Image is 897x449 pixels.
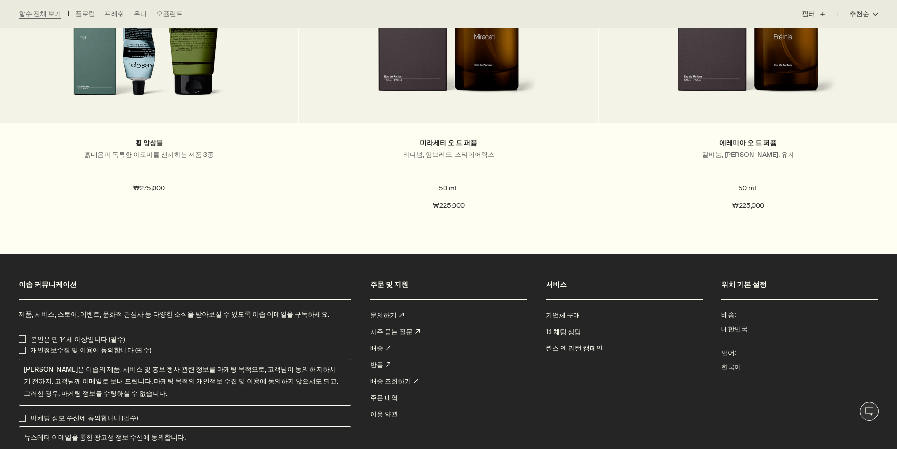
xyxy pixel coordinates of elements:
a: 자주 묻는 질문 [370,324,420,340]
a: 휠 앙상블 [135,139,163,147]
button: 대한민국 [721,323,748,335]
p: 라다넘, 암브레트, 스타이어랙스 [314,150,583,159]
span: 배송: [721,307,878,323]
a: 이용 약관 [370,406,398,423]
button: 1:1 채팅 상담 [860,402,879,421]
h2: 서비스 [546,278,703,292]
p: 제품, 서비스, 스토어, 이벤트, 문화적 관심사 등 다양한 소식을 받아보실 수 있도록 이솝 이메일을 구독하세요. [19,309,351,319]
button: 필터 [802,3,838,25]
p: [PERSON_NAME]은 이솝의 제품, 서비스 및 홍보 행사 관련 정보를 마케팅 목적으로, 고객님이 동의 해지하시기 전까지, 고객님께 이메일로 보내 드립니다. 마케팅 목적의... [24,364,341,400]
a: 린스 앤 리턴 캠페인 [546,340,603,357]
a: 반품 [370,357,390,373]
a: 문의하기 [370,307,404,324]
span: 언어: [721,345,878,361]
a: 오퓰런트 [156,9,183,19]
a: 기업체 구매 [546,307,580,324]
a: 주문 내역 [370,390,398,406]
p: 갈바눔, [PERSON_NAME], 유자 [613,150,883,159]
p: 본인은 만 14세 이상입니다 (필수) [31,334,125,345]
a: 미라세티 오 드 퍼퓸 [420,139,477,147]
a: 플로럴 [75,9,95,19]
h2: 위치 기본 설정 [721,278,878,292]
a: 배송 조회하기 [370,373,418,390]
a: 1:1 채팅 상담 ​ [546,324,582,340]
h2: 이솝 커뮤니케이션 [19,278,351,292]
a: 프레쉬 [105,9,124,19]
a: 에레미아 오 드 퍼퓸 [719,139,776,147]
p: 흙내음과 독특한 아로마를 선사하는 제품 3종 [14,150,284,159]
p: 뉴스레터 이메일을 통한 광고성 정보 수신에 동의합니다. [24,432,341,443]
a: 배송 [370,340,390,357]
h2: 주문 및 지원 [370,278,527,292]
span: ₩225,000 [433,200,465,212]
a: 한국어 [721,361,878,373]
span: ₩275,000 [133,183,165,194]
button: 추천순 [838,3,878,25]
p: 개인정보수집 및 이용에 동의합니다 (필수) [31,345,151,356]
a: 우디 [134,9,147,19]
a: 향수 전체 보기 [19,9,61,19]
span: ₩225,000 [732,200,764,212]
p: 마케팅 정보 수신에 동의합니다 (필수) [31,413,138,424]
